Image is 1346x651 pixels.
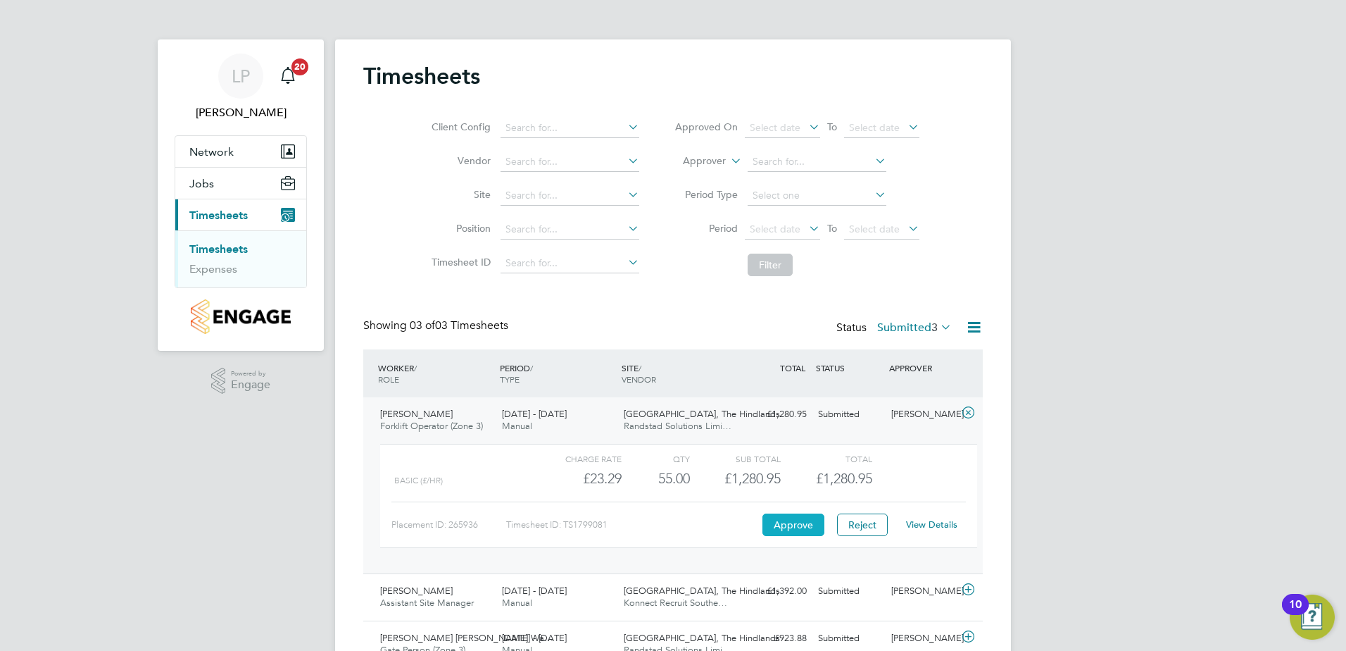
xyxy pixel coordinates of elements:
[823,219,841,237] span: To
[410,318,508,333] span: 03 Timesheets
[189,145,234,159] span: Network
[158,39,324,351] nav: Main navigation
[690,450,781,467] div: Sub Total
[175,299,307,334] a: Go to home page
[427,222,491,235] label: Position
[380,632,553,644] span: [PERSON_NAME] [PERSON_NAME] Wa…
[849,223,900,235] span: Select date
[502,597,532,609] span: Manual
[501,220,639,240] input: Search for...
[931,321,938,335] span: 3
[624,597,727,609] span: Konnect Recruit Southe…
[394,476,443,485] span: Basic (£/HR)
[506,514,759,536] div: Timesheet ID: TS1799081
[501,152,639,172] input: Search for...
[762,514,824,536] button: Approve
[690,467,781,490] div: £1,280.95
[380,408,453,420] span: [PERSON_NAME]
[877,321,952,335] label: Submitted
[427,256,491,268] label: Timesheet ID
[175,136,306,167] button: Network
[886,355,959,380] div: APPROVER
[274,54,302,99] a: 20
[189,242,248,256] a: Timesheets
[363,62,480,90] h2: Timesheets
[380,597,474,609] span: Assistant Site Manager
[639,362,641,373] span: /
[427,120,491,133] label: Client Config
[500,373,520,385] span: TYPE
[781,450,872,467] div: Total
[739,580,812,603] div: £1,392.00
[175,168,306,199] button: Jobs
[189,177,214,190] span: Jobs
[427,154,491,167] label: Vendor
[496,355,618,392] div: PERIOD
[748,186,886,206] input: Select one
[363,318,511,333] div: Showing
[812,627,886,650] div: Submitted
[624,408,780,420] span: [GEOGRAPHIC_DATA], The Hindlands
[501,254,639,273] input: Search for...
[502,408,567,420] span: [DATE] - [DATE]
[750,223,800,235] span: Select date
[674,188,738,201] label: Period Type
[622,450,690,467] div: QTY
[674,120,738,133] label: Approved On
[175,54,307,121] a: LP[PERSON_NAME]
[662,154,726,168] label: Approver
[211,368,271,395] a: Powered byEngage
[1290,595,1335,640] button: Open Resource Center, 10 new notifications
[622,373,656,385] span: VENDOR
[748,254,793,276] button: Filter
[414,362,417,373] span: /
[780,362,805,373] span: TOTAL
[189,209,248,222] span: Timesheets
[175,199,306,230] button: Timesheets
[189,262,237,275] a: Expenses
[175,230,306,287] div: Timesheets
[191,299,290,334] img: countryside-properties-logo-retina.png
[231,379,270,391] span: Engage
[674,222,738,235] label: Period
[530,362,533,373] span: /
[739,403,812,426] div: £1,280.95
[849,121,900,134] span: Select date
[906,519,957,531] a: View Details
[886,627,959,650] div: [PERSON_NAME]
[823,118,841,136] span: To
[175,104,307,121] span: Lea Packer
[391,514,506,536] div: Placement ID: 265936
[812,580,886,603] div: Submitted
[410,318,435,333] span: 03 of
[531,450,622,467] div: Charge rate
[378,373,399,385] span: ROLE
[380,420,483,432] span: Forklift Operator (Zone 3)
[1289,604,1302,623] div: 10
[232,67,250,85] span: LP
[380,585,453,597] span: [PERSON_NAME]
[502,632,567,644] span: [DATE] - [DATE]
[624,632,780,644] span: [GEOGRAPHIC_DATA], The Hindlands
[502,585,567,597] span: [DATE] - [DATE]
[291,58,308,75] span: 20
[618,355,740,392] div: SITE
[837,514,888,536] button: Reject
[375,355,496,392] div: WORKER
[501,118,639,138] input: Search for...
[816,470,872,487] span: £1,280.95
[624,585,780,597] span: [GEOGRAPHIC_DATA], The Hindlands
[502,420,532,432] span: Manual
[748,152,886,172] input: Search for...
[624,420,731,432] span: Randstad Solutions Limi…
[812,355,886,380] div: STATUS
[886,580,959,603] div: [PERSON_NAME]
[886,403,959,426] div: [PERSON_NAME]
[812,403,886,426] div: Submitted
[501,186,639,206] input: Search for...
[750,121,800,134] span: Select date
[622,467,690,490] div: 55.00
[427,188,491,201] label: Site
[531,467,622,490] div: £23.29
[836,318,955,338] div: Status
